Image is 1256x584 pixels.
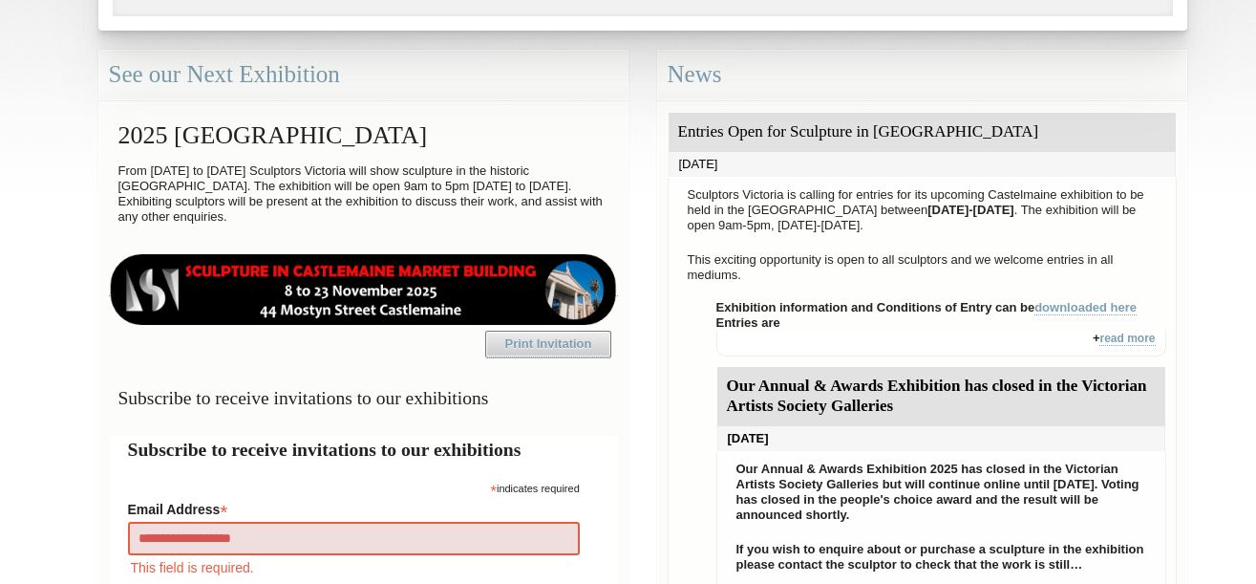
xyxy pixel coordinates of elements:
[1099,332,1155,346] a: read more
[109,379,618,417] h3: Subscribe to receive invitations to our exhibitions
[98,50,628,100] div: See our Next Exhibition
[927,203,1014,217] strong: [DATE]-[DATE]
[669,152,1176,177] div: [DATE]
[109,254,618,325] img: castlemaine-ldrbd25v2.png
[657,50,1187,100] div: News
[109,112,618,159] h2: 2025 [GEOGRAPHIC_DATA]
[109,159,618,229] p: From [DATE] to [DATE] Sculptors Victoria will show sculpture in the historic [GEOGRAPHIC_DATA]. T...
[716,331,1166,357] div: +
[727,537,1156,577] p: If you wish to enquire about or purchase a sculpture in the exhibition please contact the sculpto...
[1034,300,1137,315] a: downloaded here
[727,457,1156,528] p: Our Annual & Awards Exhibition 2025 has closed in the Victorian Artists Society Galleries but wil...
[717,426,1165,451] div: [DATE]
[669,113,1176,152] div: Entries Open for Sculpture in [GEOGRAPHIC_DATA]
[485,331,611,357] a: Print Invitation
[128,436,599,464] h2: Subscribe to receive invitations to our exhibitions
[678,183,1166,238] p: Sculptors Victoria is calling for entries for its upcoming Castelmaine exhibition to be held in t...
[128,557,580,578] div: This field is required.
[678,248,1166,288] p: This exciting opportunity is open to all sculptors and we welcome entries in all mediums.
[717,367,1165,426] div: Our Annual & Awards Exhibition has closed in the Victorian Artists Society Galleries
[128,478,580,496] div: indicates required
[716,300,1138,315] strong: Exhibition information and Conditions of Entry can be
[128,496,580,519] label: Email Address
